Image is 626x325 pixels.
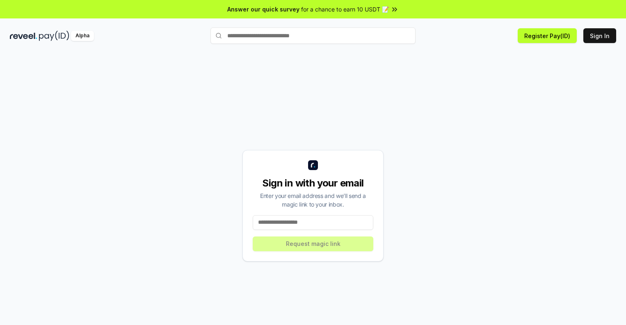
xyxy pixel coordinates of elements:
button: Sign In [583,28,616,43]
img: reveel_dark [10,31,37,41]
div: Alpha [71,31,94,41]
img: logo_small [308,160,318,170]
span: Answer our quick survey [227,5,299,14]
div: Enter your email address and we’ll send a magic link to your inbox. [253,191,373,209]
div: Sign in with your email [253,177,373,190]
span: for a chance to earn 10 USDT 📝 [301,5,389,14]
img: pay_id [39,31,69,41]
button: Register Pay(ID) [518,28,577,43]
